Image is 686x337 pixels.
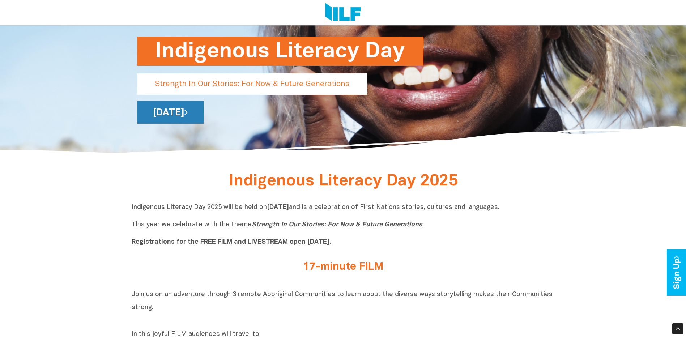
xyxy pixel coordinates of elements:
[325,3,361,22] img: Logo
[267,204,289,210] b: [DATE]
[132,203,555,247] p: Indigenous Literacy Day 2025 will be held on and is a celebration of First Nations stories, cultu...
[672,323,683,334] div: Scroll Back to Top
[132,239,331,245] b: Registrations for the FREE FILM and LIVESTREAM open [DATE].
[137,73,367,95] p: Strength In Our Stories: For Now & Future Generations
[208,261,479,273] h2: 17-minute FILM
[229,174,458,189] span: Indigenous Literacy Day 2025
[155,37,405,66] h1: Indigenous Literacy Day
[137,101,204,124] a: [DATE]
[252,222,422,228] i: Strength In Our Stories: For Now & Future Generations
[132,291,553,311] span: Join us on an adventure through 3 remote Aboriginal Communities to learn about the diverse ways s...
